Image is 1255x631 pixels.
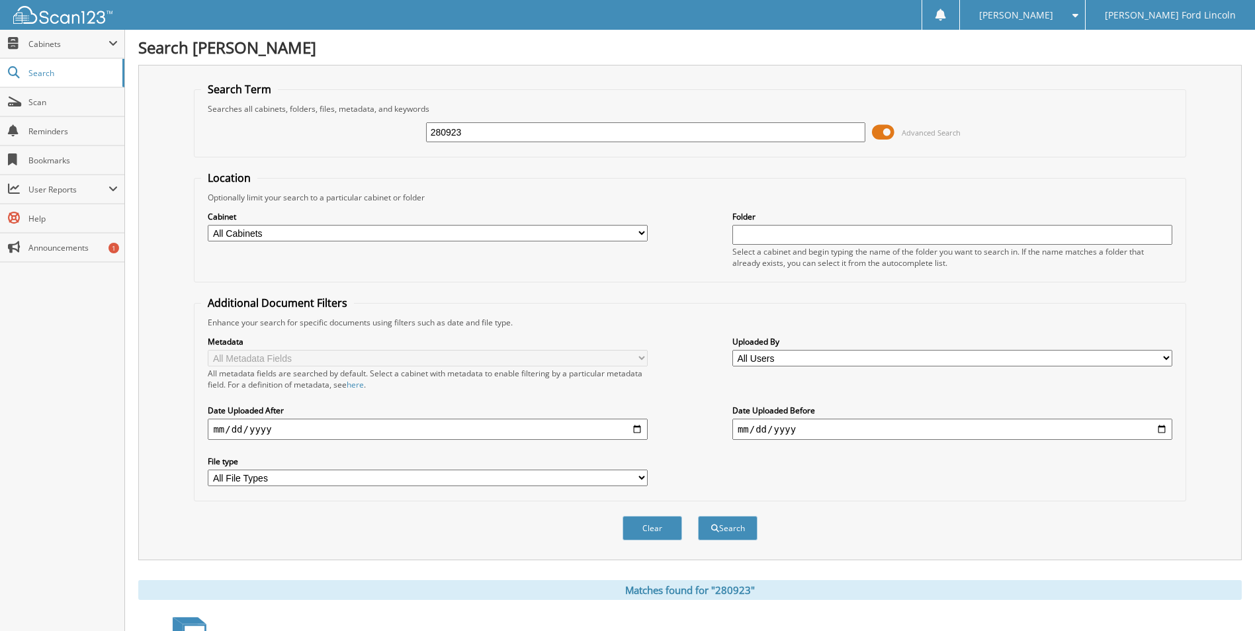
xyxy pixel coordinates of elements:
input: start [208,419,648,440]
span: Search [28,67,116,79]
span: Help [28,213,118,224]
span: Bookmarks [28,155,118,166]
label: Metadata [208,336,648,347]
span: Announcements [28,242,118,253]
span: Reminders [28,126,118,137]
button: Search [698,516,757,540]
legend: Search Term [201,82,278,97]
span: Advanced Search [902,128,961,138]
span: User Reports [28,184,108,195]
div: Searches all cabinets, folders, files, metadata, and keywords [201,103,1178,114]
label: Folder [732,211,1172,222]
label: File type [208,456,648,467]
button: Clear [623,516,682,540]
div: All metadata fields are searched by default. Select a cabinet with metadata to enable filtering b... [208,368,648,390]
div: Select a cabinet and begin typing the name of the folder you want to search in. If the name match... [732,246,1172,269]
div: Enhance your search for specific documents using filters such as date and file type. [201,317,1178,328]
div: 1 [108,243,119,253]
div: Matches found for "280923" [138,580,1242,600]
h1: Search [PERSON_NAME] [138,36,1242,58]
label: Cabinet [208,211,648,222]
div: Optionally limit your search to a particular cabinet or folder [201,192,1178,203]
span: Scan [28,97,118,108]
a: here [347,379,364,390]
span: Cabinets [28,38,108,50]
span: [PERSON_NAME] [979,11,1053,19]
legend: Additional Document Filters [201,296,354,310]
img: scan123-logo-white.svg [13,6,112,24]
legend: Location [201,171,257,185]
input: end [732,419,1172,440]
label: Uploaded By [732,336,1172,347]
span: [PERSON_NAME] Ford Lincoln [1105,11,1236,19]
label: Date Uploaded Before [732,405,1172,416]
label: Date Uploaded After [208,405,648,416]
